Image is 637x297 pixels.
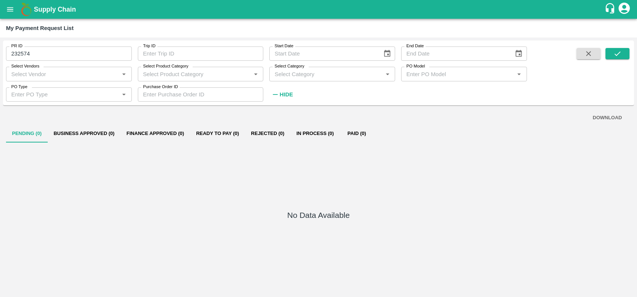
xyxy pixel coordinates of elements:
[11,84,27,90] label: PO Type
[604,3,617,16] div: customer-support
[143,84,178,90] label: Purchase Order ID
[403,69,512,79] input: Enter PO Model
[119,90,129,99] button: Open
[143,63,189,69] label: Select Product Category
[383,69,392,79] button: Open
[290,124,340,142] button: In Process (0)
[590,111,625,124] button: DOWNLOAD
[6,124,48,142] button: Pending (0)
[287,210,350,220] h5: No Data Available
[269,88,295,101] button: Hide
[11,63,39,69] label: Select Vendors
[406,63,425,69] label: PO Model
[190,124,245,142] button: Ready To Pay (0)
[34,6,76,13] b: Supply Chain
[119,69,129,79] button: Open
[121,124,190,142] button: Finance Approved (0)
[6,46,132,61] input: Enter PR ID
[280,91,293,97] strong: Hide
[406,43,424,49] label: End Date
[617,1,631,17] div: account of current user
[512,46,526,61] button: Choose date
[380,46,394,61] button: Choose date
[272,69,380,79] input: Select Category
[251,69,261,79] button: Open
[275,43,293,49] label: Start Date
[514,69,524,79] button: Open
[34,4,604,15] a: Supply Chain
[8,69,117,79] input: Select Vendor
[340,124,374,142] button: Paid (0)
[6,23,74,33] div: My Payment Request List
[48,124,121,142] button: Business Approved (0)
[245,124,290,142] button: Rejected (0)
[8,90,117,99] input: Enter PO Type
[143,43,155,49] label: Trip ID
[275,63,304,69] label: Select Category
[138,46,264,61] input: Enter Trip ID
[269,46,377,61] input: Start Date
[19,2,34,17] img: logo
[138,87,264,102] input: Enter Purchase Order ID
[140,69,249,79] input: Select Product Category
[2,1,19,18] button: open drawer
[11,43,23,49] label: PR ID
[401,46,509,61] input: End Date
